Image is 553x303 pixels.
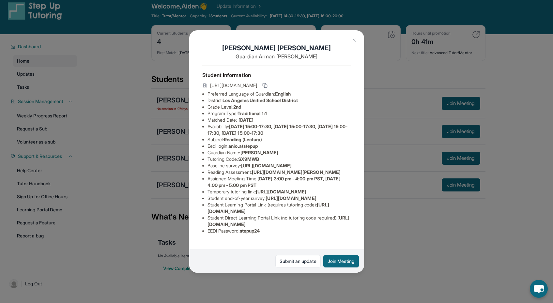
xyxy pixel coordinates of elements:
h1: [PERSON_NAME] [PERSON_NAME] [202,43,351,53]
li: Student Direct Learning Portal Link (no tutoring code required) : [207,215,351,228]
li: District: [207,97,351,104]
li: Preferred Language of Guardian: [207,91,351,97]
li: Matched Date: [207,117,351,123]
button: Copy link [261,82,269,89]
span: Traditional 1:1 [238,111,267,116]
span: Reading (Lectura) [224,137,262,142]
img: Close Icon [352,38,357,43]
li: Reading Assessment : [207,169,351,175]
span: [URL][DOMAIN_NAME] [210,82,257,89]
li: Eedi login : [207,143,351,149]
li: EEDI Password : [207,228,351,234]
p: Guardian: Arman [PERSON_NAME] [202,53,351,60]
a: Submit an update [275,255,321,267]
span: [URL][DOMAIN_NAME] [266,195,316,201]
span: [URL][DOMAIN_NAME] [256,189,306,194]
li: Temporary tutoring link : [207,189,351,195]
span: English [275,91,291,97]
span: [URL][DOMAIN_NAME] [241,163,292,168]
li: Student end-of-year survey : [207,195,351,202]
li: Availability: [207,123,351,136]
span: [URL][DOMAIN_NAME][PERSON_NAME] [252,169,341,175]
span: [DATE] 3:00 pm - 4:00 pm PST, [DATE] 4:00 pm - 5:00 pm PST [207,176,341,188]
span: SX9MWB [238,156,259,162]
span: [PERSON_NAME] [240,150,279,155]
button: chat-button [530,280,548,298]
h4: Student Information [202,71,351,79]
li: Assigned Meeting Time : [207,175,351,189]
li: Program Type: [207,110,351,117]
span: [DATE] [238,117,253,123]
li: Baseline survey : [207,162,351,169]
span: stepup24 [240,228,260,234]
button: Join Meeting [323,255,359,267]
li: Subject : [207,136,351,143]
span: 2nd [233,104,241,110]
li: Student Learning Portal Link (requires tutoring code) : [207,202,351,215]
li: Tutoring Code : [207,156,351,162]
li: Guardian Name : [207,149,351,156]
li: Grade Level: [207,104,351,110]
span: Los Angeles Unified School District [223,98,298,103]
span: anio.atstepup [228,143,258,149]
span: [DATE] 15:00-17:30, [DATE] 15:00-17:30, [DATE] 15:00-17:30, [DATE] 15:00-17:30 [207,124,348,136]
